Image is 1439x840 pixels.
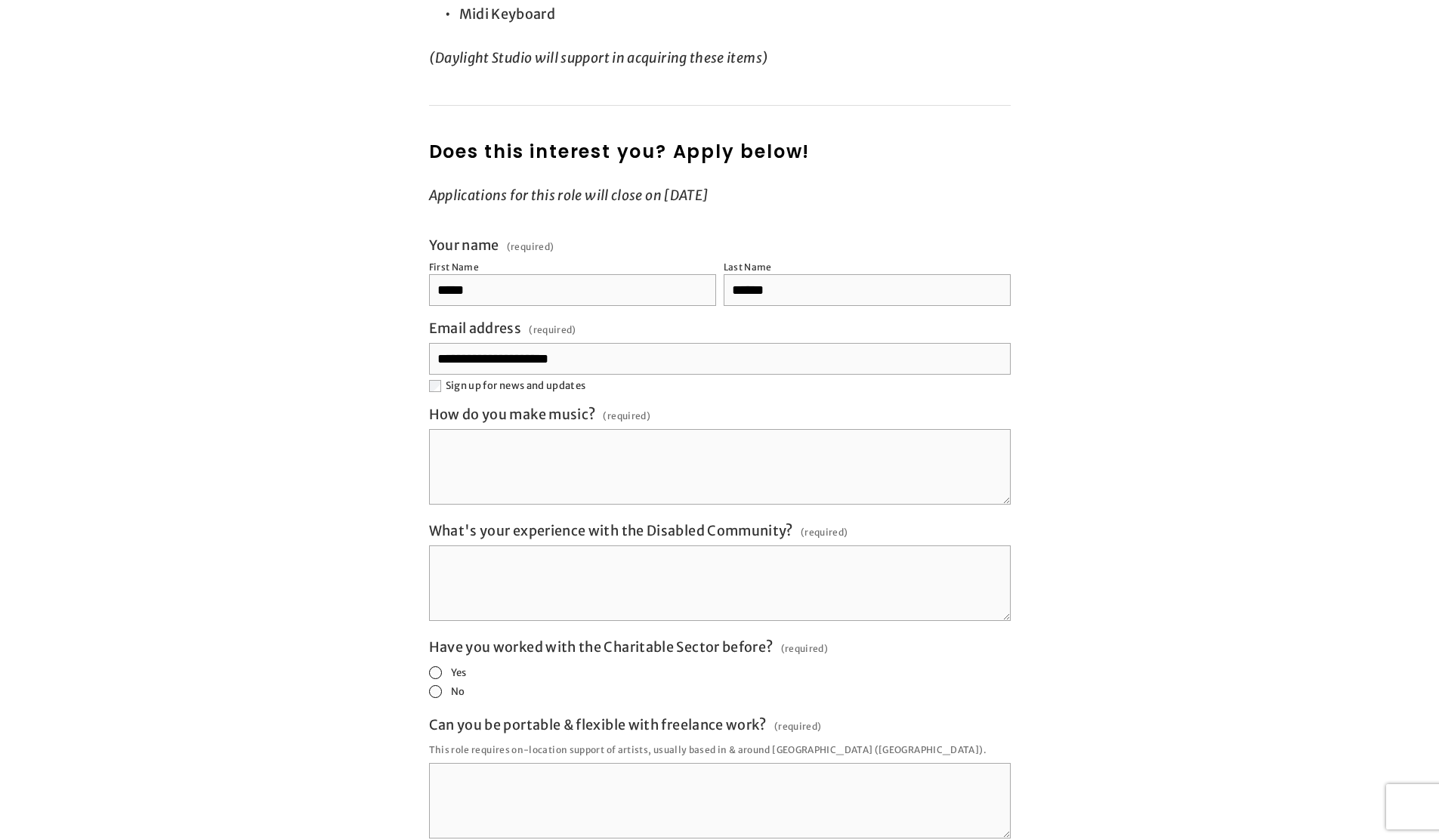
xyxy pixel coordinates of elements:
span: Your name [429,236,499,254]
span: No [451,685,465,698]
h2: Does this interest you? Apply below! [429,138,1011,165]
span: What's your experience with the Disabled Community? [429,522,793,539]
span: Can you be portable & flexible with freelance work? [429,716,767,733]
div: Last Name [724,261,772,273]
span: (required) [781,638,829,659]
span: (required) [603,406,650,426]
em: (Daylight Studio will support in acquiring these items) [429,49,769,66]
span: (required) [529,320,576,340]
span: Email address [429,320,522,337]
p: This role requires on-location support of artists, usually based in & around [GEOGRAPHIC_DATA] ([... [429,740,1011,760]
span: (required) [774,716,822,737]
span: Sign up for news and updates [446,379,586,392]
span: Have you worked with the Charitable Sector before? [429,638,774,656]
span: Yes [451,666,467,679]
span: (required) [507,242,554,252]
em: Applications for this role will close on [DATE] [429,187,709,204]
span: (required) [801,522,848,542]
span: How do you make music? [429,406,596,423]
input: Sign up for news and updates [429,380,441,392]
div: First Name [429,261,480,273]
